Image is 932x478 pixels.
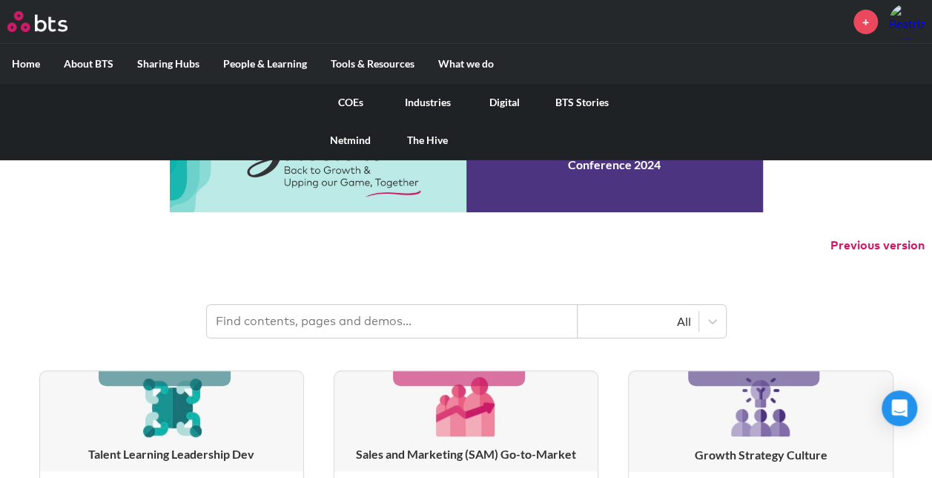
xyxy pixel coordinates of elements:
[7,11,95,32] a: Go home
[52,45,125,83] label: About BTS
[211,45,319,83] label: People & Learning
[207,305,578,338] input: Find contents, pages and demos...
[629,447,892,463] h3: Growth Strategy Culture
[334,446,598,462] h3: Sales and Marketing (SAM) Go-to-Market
[725,371,796,442] img: [object Object]
[889,4,925,39] a: Profile
[853,10,878,34] a: +
[7,11,67,32] img: BTS Logo
[319,45,426,83] label: Tools & Resources
[889,4,925,39] img: Beatriz Marsili
[40,446,303,462] h3: Talent Learning Leadership Dev
[136,371,207,442] img: [object Object]
[882,390,917,426] div: Open Intercom Messenger
[585,313,691,330] div: All
[426,45,506,83] label: What we do
[125,45,211,83] label: Sharing Hubs
[431,371,501,442] img: [object Object]
[830,238,925,254] button: Previous version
